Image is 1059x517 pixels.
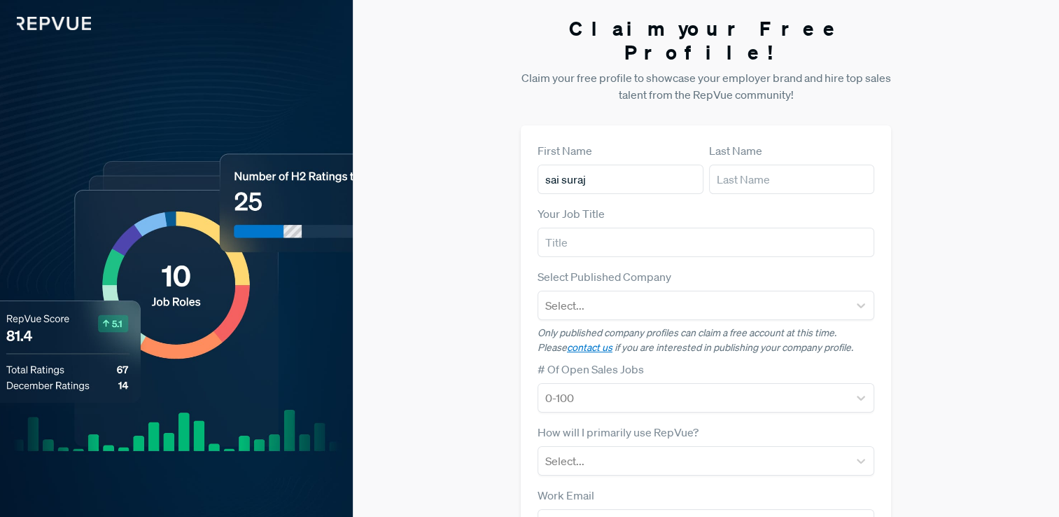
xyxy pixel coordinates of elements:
input: Last Name [709,165,875,194]
label: Select Published Company [538,268,671,285]
a: contact us [567,341,612,354]
p: Claim your free profile to showcase your employer brand and hire top sales talent from the RepVue... [521,69,892,103]
label: How will I primarily use RepVue? [538,424,699,441]
input: First Name [538,165,703,194]
p: Only published company profiles can claim a free account at this time. Please if you are interest... [538,326,875,355]
label: # Of Open Sales Jobs [538,361,644,378]
label: First Name [538,142,592,159]
input: Title [538,228,875,257]
label: Your Job Title [538,205,605,222]
h3: Claim your Free Profile! [521,17,892,64]
label: Last Name [709,142,762,159]
label: Work Email [538,487,594,504]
